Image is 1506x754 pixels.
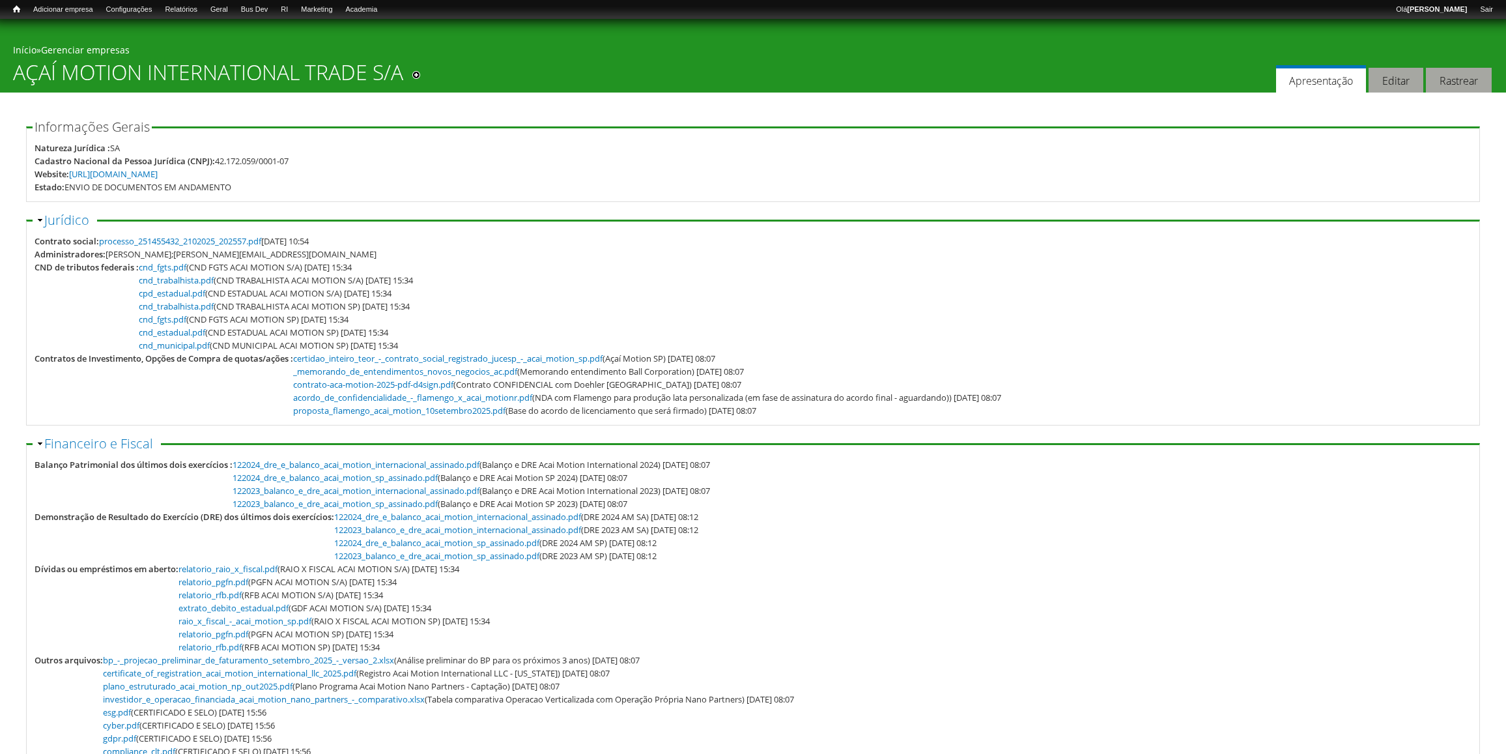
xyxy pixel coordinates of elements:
[103,667,356,679] a: certificate_of_registration_acai_motion_international_llc_2025.pdf
[158,3,203,16] a: Relatórios
[13,44,36,56] a: Início
[178,602,289,614] a: extrato_debito_estadual.pdf
[334,550,657,562] span: (DRE 2023 AM SP) [DATE] 08:12
[13,60,403,93] h1: AÇAÍ MOTION INTERNATIONAL TRADE S/A
[103,667,610,679] span: (Registro Acai Motion International LLC - [US_STATE]) [DATE] 08:07
[139,326,205,338] a: cnd_estadual.pdf
[35,352,293,365] div: Contratos de Investimento, Opções de Compra de quotas/ações :
[139,261,352,273] span: (CND FGTS ACAI MOTION S/A) [DATE] 15:34
[139,300,410,312] span: (CND TRABALHISTA ACAI MOTION SP) [DATE] 15:34
[139,313,348,325] span: (CND FGTS ACAI MOTION SP) [DATE] 15:34
[110,141,120,154] div: SA
[139,287,391,299] span: (CND ESTADUAL ACAI MOTION S/A) [DATE] 15:34
[139,326,388,338] span: (CND ESTADUAL ACAI MOTION SP) [DATE] 15:34
[103,654,394,666] a: bp_-_projecao_preliminar_de_faturamento_setembro_2025_-_versao_2.xlsx
[103,693,425,705] a: investidor_e_operacao_financiada_acai_motion_nano_partners_-_comparativo.xlsx
[41,44,130,56] a: Gerenciar empresas
[44,211,89,229] a: Jurídico
[178,576,397,588] span: (PGFN ACAI MOTION S/A) [DATE] 15:34
[178,563,277,575] a: relatorio_raio_x_fiscal.pdf
[99,235,261,247] a: processo_251455432_2102025_202557.pdf
[1407,5,1467,13] strong: [PERSON_NAME]
[293,405,505,416] a: proposta_flamengo_acai_motion_10setembro2025.pdf
[215,154,289,167] div: 42.172.059/0001-07
[139,261,186,273] a: cnd_fgts.pdf
[103,706,266,718] span: (CERTIFICADO E SELO) [DATE] 15:56
[293,379,741,390] span: (Contrato CONFIDENCIAL com Doehler [GEOGRAPHIC_DATA]) [DATE] 08:07
[178,615,490,627] span: (RAIO X FISCAL ACAI MOTION SP) [DATE] 15:34
[139,340,210,351] a: cnd_municipal.pdf
[103,719,139,731] a: cyber.pdf
[35,118,150,136] span: Informações Gerais
[139,300,214,312] a: cnd_trabalhista.pdf
[204,3,234,16] a: Geral
[106,248,376,261] div: [PERSON_NAME];[PERSON_NAME][EMAIL_ADDRESS][DOMAIN_NAME]
[139,287,205,299] a: cpd_estadual.pdf
[1473,3,1499,16] a: Sair
[27,3,100,16] a: Adicionar empresa
[103,732,272,744] span: (CERTIFICADO E SELO) [DATE] 15:56
[293,392,1001,403] span: (NDA com Flamengo para produção lata personalizada (em fase de assinatura do acordo final - aguar...
[233,472,438,484] a: 122024_dre_e_balanco_acai_motion_sp_assinado.pdf
[178,602,431,614] span: (GDF ACAI MOTION S/A) [DATE] 15:34
[233,459,479,471] a: 122024_dre_e_balanco_acai_motion_internacional_assinado.pdf
[139,274,413,286] span: (CND TRABALHISTA ACAI MOTION S/A) [DATE] 15:34
[1276,65,1366,93] a: Apresentação
[334,537,657,549] span: (DRE 2024 AM SP) [DATE] 08:12
[13,5,20,14] span: Início
[293,366,744,377] span: (Memorando entendimento Ball Corporation) [DATE] 08:07
[103,706,131,718] a: esg.pdf
[35,654,103,667] div: Outros arquivos:
[103,654,640,666] span: (Análise preliminar do BP para os próximos 3 anos) [DATE] 08:07
[139,274,214,286] a: cnd_trabalhista.pdf
[44,435,153,452] a: Financeiro e Fiscal
[293,353,715,364] span: (Açaí Motion SP) [DATE] 08:07
[1369,68,1423,93] a: Editar
[178,576,248,588] a: relatorio_pgfn.pdf
[35,141,110,154] div: Natureza Jurídica :
[178,589,242,601] a: relatorio_rfb.pdf
[334,524,581,536] a: 122023_balanco_e_dre_acai_motion_internacional_assinado.pdf
[178,628,393,640] span: (PGFN ACAI MOTION SP) [DATE] 15:34
[294,3,339,16] a: Marketing
[334,524,698,536] span: (DRE 2023 AM SA) [DATE] 08:12
[103,732,136,744] a: gdpr.pdf
[35,510,334,523] div: Demonstração de Resultado do Exercício (DRE) dos últimos dois exercícios:
[293,353,603,364] a: certidao_inteiro_teor_-_contrato_social_registrado_jucesp_-_acai_motion_sp.pdf
[7,3,27,16] a: Início
[293,405,756,416] span: (Base do acordo de licenciamento que será firmado) [DATE] 08:07
[334,550,539,562] a: 122023_balanco_e_dre_acai_motion_sp_assinado.pdf
[35,235,99,248] div: Contrato social:
[1426,68,1492,93] a: Rastrear
[233,498,438,510] a: 122023_balanco_e_dre_acai_motion_sp_assinado.pdf
[64,181,231,194] div: ENVIO DE DOCUMENTOS EM ANDAMENTO
[35,154,215,167] div: Cadastro Nacional da Pessoa Jurídica (CNPJ):
[99,235,309,247] span: [DATE] 10:54
[35,458,233,471] div: Balanço Patrimonial dos últimos dois exercícios :
[233,485,479,497] a: 122023_balanco_e_dre_acai_motion_internacional_assinado.pdf
[334,511,581,523] a: 122024_dre_e_balanco_acai_motion_internacional_assinado.pdf
[69,168,158,180] a: [URL][DOMAIN_NAME]
[178,589,383,601] span: (RFB ACAI MOTION S/A) [DATE] 15:34
[100,3,159,16] a: Configurações
[139,340,398,351] span: (CND MUNICIPAL ACAI MOTION SP) [DATE] 15:34
[178,563,459,575] span: (RAIO X FISCAL ACAI MOTION S/A) [DATE] 15:34
[234,3,275,16] a: Bus Dev
[178,628,248,640] a: relatorio_pgfn.pdf
[334,511,698,523] span: (DRE 2024 AM SA) [DATE] 08:12
[334,537,539,549] a: 122024_dre_e_balanco_acai_motion_sp_assinado.pdf
[103,680,292,692] a: plano_estruturado_acai_motion_np_out2025.pdf
[293,392,532,403] a: acordo_de_confidencialidade_-_flamengo_x_acai_motionr.pdf
[178,615,311,627] a: raio_x_fiscal_-_acai_motion_sp.pdf
[233,485,710,497] span: (Balanço e DRE Acai Motion International 2023) [DATE] 08:07
[35,167,69,181] div: Website:
[178,641,242,653] a: relatorio_rfb.pdf
[293,366,517,377] a: _memorando_de_entendimentos_novos_negocios_ac.pdf
[293,379,453,390] a: contrato-aca-motion-2025-pdf-d4sign.pdf
[1389,3,1473,16] a: Olá[PERSON_NAME]
[35,261,139,274] div: CND de tributos federais :
[103,693,794,705] span: (Tabela comparativa Operacao Verticalizada com Operação Própria Nano Partners) [DATE] 08:07
[35,181,64,194] div: Estado:
[139,313,186,325] a: cnd_fgts.pdf
[274,3,294,16] a: RI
